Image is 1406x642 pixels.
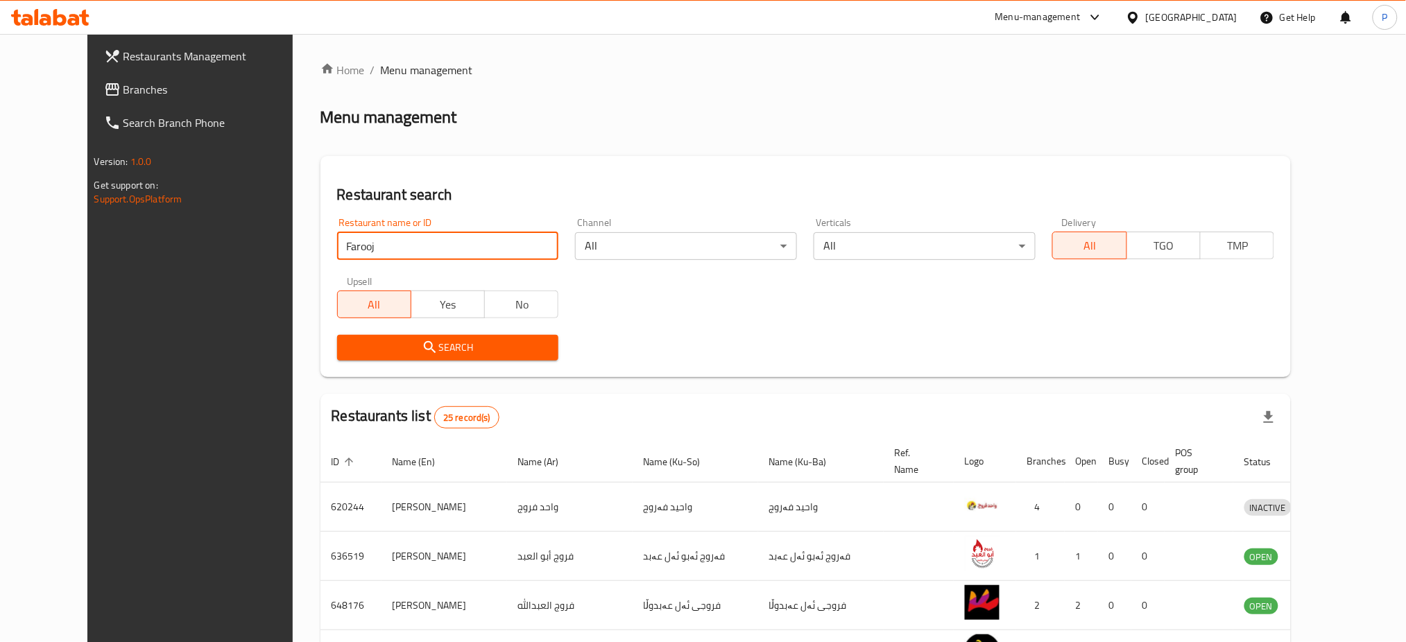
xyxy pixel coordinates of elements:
span: POS group [1176,444,1217,478]
th: Busy [1098,440,1131,483]
span: No [490,295,553,315]
td: واحید فەروج [758,483,884,532]
span: Restaurants Management [123,48,311,64]
span: Yes [417,295,479,315]
span: TGO [1133,236,1195,256]
span: Branches [123,81,311,98]
span: Version: [94,153,128,171]
button: No [484,290,558,318]
input: Search for restaurant name or ID.. [337,232,559,260]
span: INACTIVE [1244,500,1292,516]
td: 0 [1131,532,1165,581]
h2: Restaurants list [332,406,499,428]
td: [PERSON_NAME] [381,483,507,532]
button: All [337,290,411,318]
span: Get support on: [94,176,158,194]
td: 2 [1016,581,1065,630]
span: Status [1244,453,1289,470]
div: OPEN [1244,598,1278,614]
span: Name (Ar) [518,453,577,470]
td: واحد فروج [507,483,633,532]
th: Open [1065,440,1098,483]
th: Closed [1131,440,1165,483]
td: واحید فەروج [633,483,758,532]
th: Branches [1016,440,1065,483]
div: All [814,232,1036,260]
td: 0 [1131,581,1165,630]
td: فەروج ئەبو ئەل عەبد [633,532,758,581]
span: 1.0.0 [130,153,152,171]
span: Ref. Name [895,444,937,478]
a: Search Branch Phone [93,106,323,139]
span: Menu management [381,62,473,78]
label: Delivery [1062,218,1097,227]
span: OPEN [1244,549,1278,565]
a: Support.OpsPlatform [94,190,182,208]
span: Search [348,339,548,356]
span: OPEN [1244,598,1278,614]
td: 2 [1065,581,1098,630]
td: 1 [1016,532,1065,581]
td: 4 [1016,483,1065,532]
span: All [1058,236,1121,256]
td: 636519 [320,532,381,581]
a: Restaurants Management [93,40,323,73]
td: فروجی ئەل عەبدوڵا [758,581,884,630]
td: 620244 [320,483,381,532]
div: Menu-management [995,9,1081,26]
span: Name (Ku-Ba) [769,453,845,470]
span: Name (En) [393,453,454,470]
span: P [1382,10,1388,25]
button: Search [337,335,559,361]
td: 0 [1098,581,1131,630]
div: All [575,232,797,260]
button: TGO [1126,232,1201,259]
td: 0 [1098,532,1131,581]
td: فروجی ئەل عەبدوڵا [633,581,758,630]
td: فروج العبدالله [507,581,633,630]
span: 25 record(s) [435,411,499,424]
div: [GEOGRAPHIC_DATA] [1146,10,1237,25]
div: Total records count [434,406,499,428]
span: Search Branch Phone [123,114,311,131]
div: Export file [1252,401,1285,434]
span: Name (Ku-So) [644,453,719,470]
label: Upsell [347,277,372,286]
h2: Menu management [320,106,457,128]
img: Wahed Farooj [965,487,1000,521]
td: 0 [1131,483,1165,532]
td: [PERSON_NAME] [381,532,507,581]
td: [PERSON_NAME] [381,581,507,630]
span: TMP [1206,236,1269,256]
td: 0 [1098,483,1131,532]
h2: Restaurant search [337,184,1275,205]
span: ID [332,453,358,470]
span: All [343,295,406,315]
nav: breadcrumb [320,62,1292,78]
th: Logo [954,440,1016,483]
img: Farooj Al Abdallah [965,585,1000,620]
td: 0 [1065,483,1098,532]
button: Yes [411,290,485,318]
button: All [1052,232,1126,259]
td: 648176 [320,581,381,630]
a: Home [320,62,365,78]
button: TMP [1200,232,1274,259]
a: Branches [93,73,323,106]
td: فەروج ئەبو ئەل عەبد [758,532,884,581]
li: / [370,62,375,78]
td: فروج أبو العبد [507,532,633,581]
td: 1 [1065,532,1098,581]
img: Farooj Abo Alabd [965,536,1000,571]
